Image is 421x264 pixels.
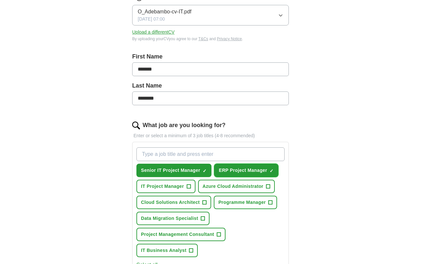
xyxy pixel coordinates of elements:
[141,247,186,254] span: IT Business Analyst
[214,196,277,209] button: Programme Manager
[136,147,285,161] input: Type a job title and press enter
[132,81,289,90] label: Last Name
[198,180,275,193] button: Azure Cloud Administrator
[136,228,226,241] button: Project Management Consultant
[132,132,289,139] p: Enter or select a minimum of 3 job titles (4-8 recommended)
[218,199,266,206] span: Programme Manager
[203,183,263,190] span: Azure Cloud Administrator
[141,199,200,206] span: Cloud Solutions Architect
[132,52,289,61] label: First Name
[132,36,289,42] div: By uploading your CV you agree to our and .
[136,180,195,193] button: IT Project Manager
[143,121,226,130] label: What job are you looking for?
[217,37,242,41] a: Privacy Notice
[136,164,211,177] button: Senior IT Project Manager✓
[141,215,198,222] span: Data Migration Specialist
[219,167,267,174] span: ERP Project Manager
[203,168,207,173] span: ✓
[132,5,289,25] button: O_Adebambo-cv-IT.pdf[DATE] 07:00
[141,231,214,238] span: Project Management Consultant
[136,244,198,257] button: IT Business Analyst
[132,29,175,36] button: Upload a differentCV
[214,164,278,177] button: ERP Project Manager✓
[138,8,192,16] span: O_Adebambo-cv-IT.pdf
[132,122,140,129] img: search.png
[138,16,165,23] span: [DATE] 07:00
[136,212,210,225] button: Data Migration Specialist
[141,183,184,190] span: IT Project Manager
[270,168,273,173] span: ✓
[136,196,211,209] button: Cloud Solutions Architect
[198,37,208,41] a: T&Cs
[141,167,200,174] span: Senior IT Project Manager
